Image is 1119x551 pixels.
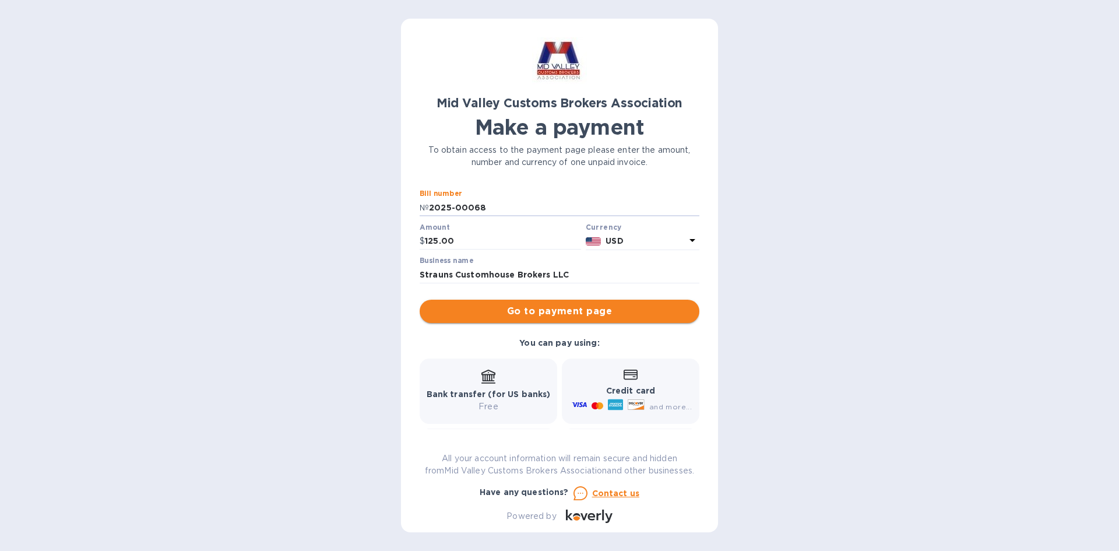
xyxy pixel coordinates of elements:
b: Currency [586,223,622,231]
p: № [420,202,429,214]
p: $ [420,235,425,247]
input: Enter business name [420,266,699,283]
p: Free [427,401,551,413]
b: Mid Valley Customs Brokers Association [437,96,682,110]
span: Go to payment page [429,304,690,318]
label: Bill number [420,191,462,198]
b: Credit card [606,386,655,395]
b: Bank transfer (for US banks) [427,389,551,399]
input: Enter bill number [429,199,699,216]
b: You can pay using: [519,338,599,348]
b: Have any questions? [480,487,569,497]
label: Business name [420,258,473,265]
b: USD [606,236,623,245]
h1: Make a payment [420,115,699,139]
p: Powered by [506,510,556,522]
img: USD [586,237,601,245]
input: 0.00 [425,233,581,250]
span: and more... [649,402,692,411]
u: Contact us [592,489,640,498]
label: Amount [420,224,449,231]
p: To obtain access to the payment page please enter the amount, number and currency of one unpaid i... [420,144,699,169]
p: All your account information will remain secure and hidden from Mid Valley Customs Brokers Associ... [420,452,699,477]
button: Go to payment page [420,300,699,323]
